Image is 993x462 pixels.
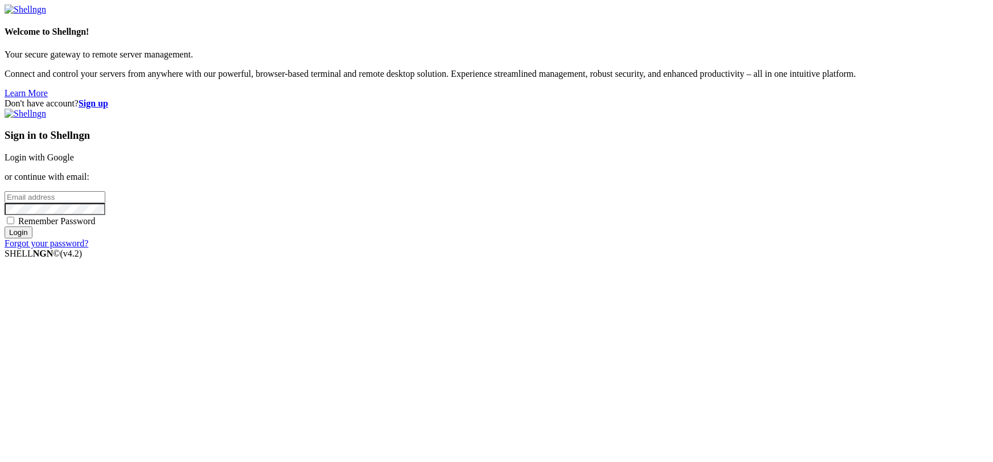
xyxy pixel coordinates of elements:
a: Forgot your password? [5,238,88,248]
p: Your secure gateway to remote server management. [5,49,988,60]
input: Remember Password [7,217,14,224]
p: Connect and control your servers from anywhere with our powerful, browser-based terminal and remo... [5,69,988,79]
img: Shellngn [5,109,46,119]
span: 4.2.0 [60,249,83,258]
span: Remember Password [18,216,96,226]
p: or continue with email: [5,172,988,182]
span: SHELL © [5,249,82,258]
input: Email address [5,191,105,203]
img: Shellngn [5,5,46,15]
input: Login [5,226,32,238]
a: Login with Google [5,152,74,162]
h3: Sign in to Shellngn [5,129,988,142]
a: Sign up [79,98,108,108]
b: NGN [33,249,53,258]
h4: Welcome to Shellngn! [5,27,988,37]
div: Don't have account? [5,98,988,109]
a: Learn More [5,88,48,98]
